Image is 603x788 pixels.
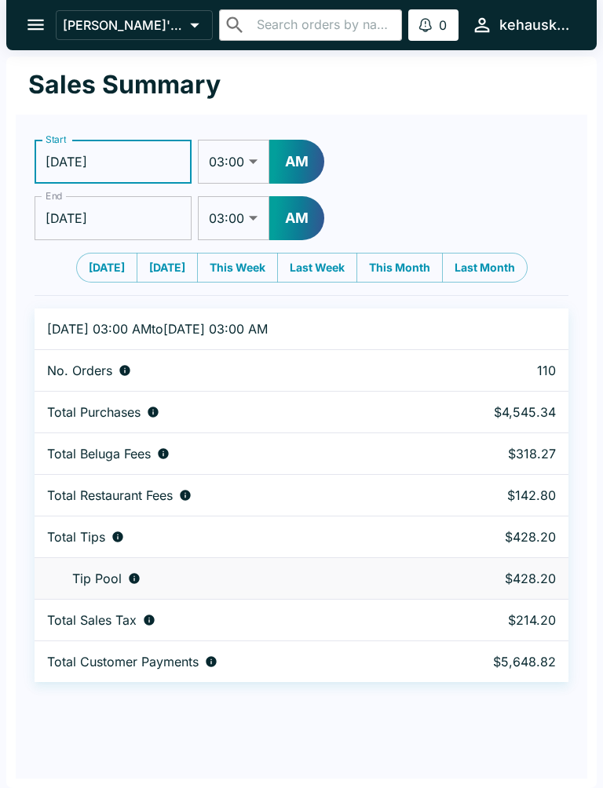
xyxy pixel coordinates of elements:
button: AM [269,140,324,184]
div: Sales tax paid by diners [47,612,415,628]
p: 0 [439,17,447,33]
label: End [46,189,63,202]
p: No. Orders [47,363,112,378]
p: $4,545.34 [440,404,556,420]
button: AM [269,196,324,240]
button: [PERSON_NAME]'s Kitchen [56,10,213,40]
p: Total Purchases [47,404,141,420]
div: Tips unclaimed by a waiter [47,571,415,586]
p: $428.20 [440,571,556,586]
p: 110 [440,363,556,378]
button: [DATE] [137,253,198,283]
p: [DATE] 03:00 AM to [DATE] 03:00 AM [47,321,415,337]
button: This Month [356,253,443,283]
button: Last Week [277,253,357,283]
p: Total Customer Payments [47,654,199,669]
div: Combined individual and pooled tips [47,529,415,545]
label: Start [46,133,66,146]
p: Total Restaurant Fees [47,487,173,503]
p: $214.20 [440,612,556,628]
button: Last Month [442,253,528,283]
p: Total Tips [47,529,105,545]
button: open drawer [16,5,56,45]
input: Search orders by name or phone number [252,14,396,36]
input: Choose date, selected date is Sep 7, 2025 [35,196,192,240]
h1: Sales Summary [28,69,221,100]
button: This Week [197,253,278,283]
div: Aggregate order subtotals [47,404,415,420]
p: $428.20 [440,529,556,545]
p: Total Beluga Fees [47,446,151,461]
input: Choose date, selected date is Aug 1, 2025 [35,140,192,184]
p: Tip Pool [72,571,122,586]
div: Fees paid by diners to restaurant [47,487,415,503]
p: Total Sales Tax [47,612,137,628]
p: [PERSON_NAME]'s Kitchen [63,17,184,33]
div: Number of orders placed [47,363,415,378]
p: $142.80 [440,487,556,503]
p: $5,648.82 [440,654,556,669]
div: kehauskitchen [499,16,572,35]
div: Total amount paid for orders by diners [47,654,415,669]
p: $318.27 [440,446,556,461]
button: [DATE] [76,253,137,283]
div: Fees paid by diners to Beluga [47,446,415,461]
button: kehauskitchen [465,8,578,42]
